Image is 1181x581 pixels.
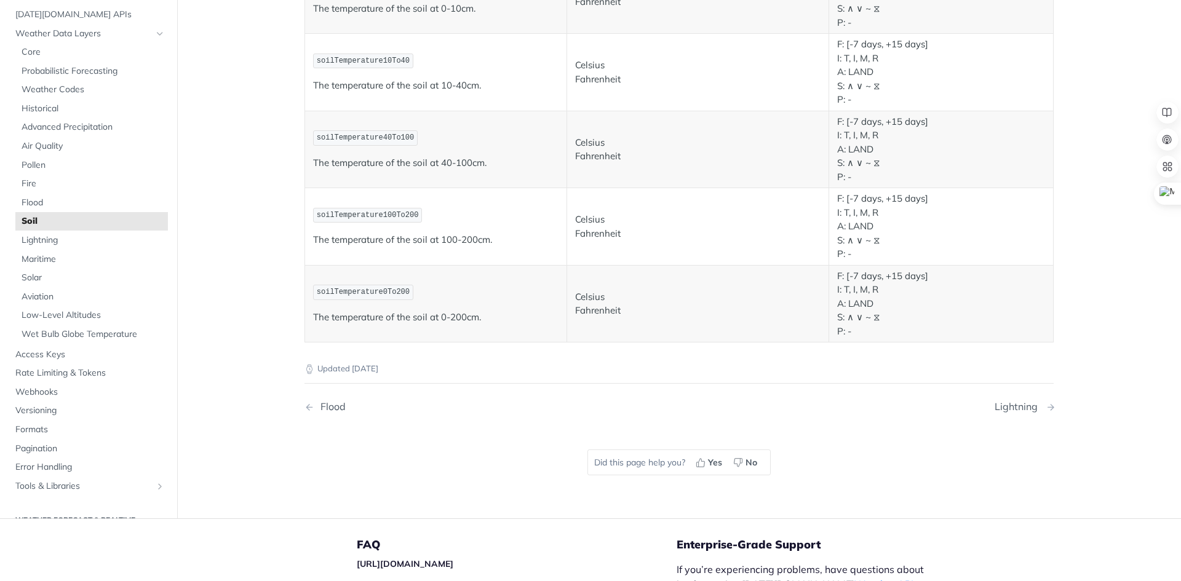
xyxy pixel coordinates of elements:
[9,421,168,439] a: Formats
[317,211,419,219] span: soilTemperature100To200
[313,233,559,247] p: The temperature of the soil at 100-200cm.
[837,115,1045,184] p: F: [-7 days, +15 days] I: T, I, M, R A: LAND S: ∧ ∨ ~ ⧖ P: -
[15,231,168,250] a: Lightning
[15,386,165,398] span: Webhooks
[313,2,559,16] p: The temperature of the soil at 0-10cm.
[837,269,1045,339] p: F: [-7 days, +15 days] I: T, I, M, R A: LAND S: ∧ ∨ ~ ⧖ P: -
[313,310,559,325] p: The temperature of the soil at 0-200cm.
[15,250,168,269] a: Maritime
[9,364,168,382] a: Rate Limiting & Tokens
[304,363,1054,375] p: Updated [DATE]
[15,175,168,193] a: Fire
[575,58,821,86] p: Celsius Fahrenheit
[15,119,168,137] a: Advanced Precipitation
[304,389,1054,425] nav: Pagination Controls
[575,290,821,318] p: Celsius Fahrenheit
[15,100,168,118] a: Historical
[587,449,771,475] div: Did this page help you?
[575,136,821,164] p: Celsius Fahrenheit
[22,84,165,96] span: Weather Codes
[9,515,168,526] h2: Weather Forecast & realtime
[15,269,168,287] a: Solar
[22,46,165,58] span: Core
[15,307,168,325] a: Low-Level Altitudes
[155,481,165,491] button: Show subpages for Tools & Libraries
[15,9,165,21] span: [DATE][DOMAIN_NAME] APIs
[15,28,152,40] span: Weather Data Layers
[15,43,168,61] a: Core
[9,402,168,421] a: Versioning
[317,57,410,65] span: soilTemperature10To40
[15,62,168,81] a: Probabilistic Forecasting
[15,461,165,473] span: Error Handling
[22,216,165,228] span: Soil
[9,25,168,43] a: Weather Data LayersHide subpages for Weather Data Layers
[15,137,168,156] a: Air Quality
[357,537,677,552] h5: FAQ
[15,424,165,436] span: Formats
[314,401,346,413] div: Flood
[15,194,168,212] a: Flood
[15,325,168,344] a: Wet Bulb Globe Temperature
[995,401,1054,413] a: Next Page: Lightning
[22,310,165,322] span: Low-Level Altitudes
[15,288,168,306] a: Aviation
[313,156,559,170] p: The temperature of the soil at 40-100cm.
[22,103,165,115] span: Historical
[15,367,165,379] span: Rate Limiting & Tokens
[9,383,168,401] a: Webhooks
[22,272,165,284] span: Solar
[22,253,165,266] span: Maritime
[15,213,168,231] a: Soil
[304,401,626,413] a: Previous Page: Flood
[15,405,165,417] span: Versioning
[9,6,168,24] a: [DATE][DOMAIN_NAME] APIs
[9,440,168,458] a: Pagination
[15,480,152,492] span: Tools & Libraries
[317,288,410,296] span: soilTemperature0To200
[155,29,165,39] button: Hide subpages for Weather Data Layers
[22,234,165,247] span: Lightning
[729,453,764,472] button: No
[575,213,821,240] p: Celsius Fahrenheit
[746,456,757,469] span: No
[22,197,165,209] span: Flood
[15,443,165,455] span: Pagination
[677,537,964,552] h5: Enterprise-Grade Support
[22,159,165,172] span: Pollen
[691,453,729,472] button: Yes
[15,81,168,99] a: Weather Codes
[9,477,168,496] a: Tools & LibrariesShow subpages for Tools & Libraries
[317,133,414,142] span: soilTemperature40To100
[22,291,165,303] span: Aviation
[313,79,559,93] p: The temperature of the soil at 10-40cm.
[22,140,165,152] span: Air Quality
[22,178,165,190] span: Fire
[9,346,168,364] a: Access Keys
[995,401,1044,413] div: Lightning
[15,156,168,175] a: Pollen
[15,349,165,361] span: Access Keys
[837,38,1045,107] p: F: [-7 days, +15 days] I: T, I, M, R A: LAND S: ∧ ∨ ~ ⧖ P: -
[22,328,165,341] span: Wet Bulb Globe Temperature
[22,65,165,77] span: Probabilistic Forecasting
[837,192,1045,261] p: F: [-7 days, +15 days] I: T, I, M, R A: LAND S: ∧ ∨ ~ ⧖ P: -
[708,456,722,469] span: Yes
[22,122,165,134] span: Advanced Precipitation
[357,558,453,569] a: [URL][DOMAIN_NAME]
[9,458,168,476] a: Error Handling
